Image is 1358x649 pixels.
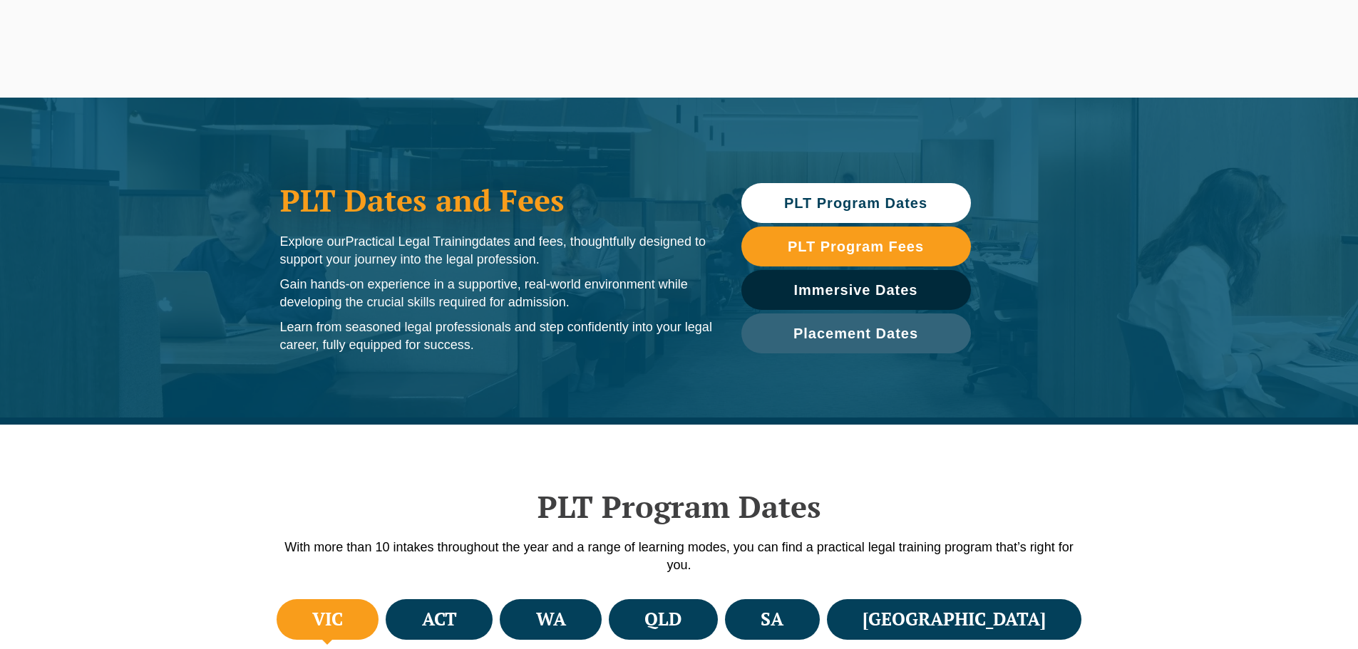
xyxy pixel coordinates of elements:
a: PLT Program Fees [741,227,971,266]
h4: ACT [422,608,457,631]
h2: PLT Program Dates [273,489,1086,524]
a: PLT Program Dates [741,183,971,223]
span: Practical Legal Training [346,234,479,249]
h4: SA [761,608,783,631]
p: Learn from seasoned legal professionals and step confidently into your legal career, fully equipp... [280,318,713,354]
a: Placement Dates [741,313,971,353]
span: Placement Dates [793,326,918,341]
p: Explore our dates and fees, thoughtfully designed to support your journey into the legal profession. [280,233,713,269]
h1: PLT Dates and Fees [280,182,713,218]
h4: [GEOGRAPHIC_DATA] [863,608,1046,631]
span: PLT Program Fees [788,239,924,254]
a: Immersive Dates [741,270,971,310]
p: With more than 10 intakes throughout the year and a range of learning modes, you can find a pract... [273,539,1086,574]
p: Gain hands-on experience in a supportive, real-world environment while developing the crucial ski... [280,276,713,311]
h4: VIC [312,608,343,631]
span: PLT Program Dates [784,196,927,210]
h4: QLD [644,608,681,631]
span: Immersive Dates [794,283,918,297]
h4: WA [536,608,566,631]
